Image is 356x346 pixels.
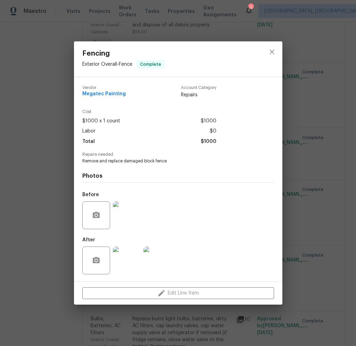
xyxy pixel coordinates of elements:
span: $1000 [201,116,216,126]
div: 1 [248,4,253,11]
span: Repairs [181,91,216,98]
span: Account Category [181,86,216,90]
span: Cost [82,110,216,114]
h5: After [82,238,95,242]
span: Repairs needed [82,152,274,157]
span: Exterior Overall - Fence [82,62,132,66]
span: Remove and replace damaged block fence [82,158,255,164]
span: Fencing [82,50,165,57]
span: Total [82,137,95,147]
span: Labor [82,126,96,136]
h5: Before [82,192,99,197]
span: $1000 [201,137,216,147]
span: $0 [210,126,216,136]
span: Vendor [82,86,126,90]
button: close [264,43,280,60]
h4: Photos [82,172,274,179]
span: Megatec Painting [82,91,126,97]
span: $1000 x 1 count [82,116,120,126]
span: Complete [137,61,164,68]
